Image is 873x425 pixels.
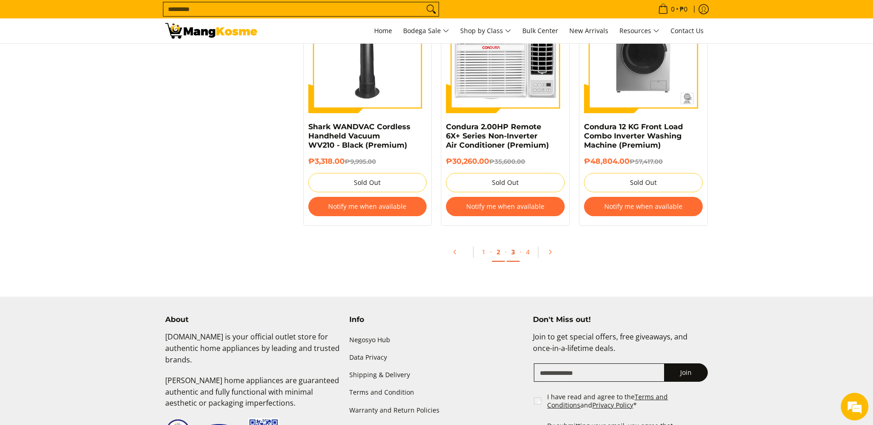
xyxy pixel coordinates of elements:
button: Notify me when available [446,197,565,216]
a: 2 [492,243,505,262]
h6: ₱3,318.00 [308,157,427,166]
a: Terms and Condition [349,384,524,402]
del: ₱9,995.00 [345,158,376,165]
a: Shark WANDVAC Cordless Handheld Vacuum WV210 - Black (Premium) [308,122,410,149]
a: 1 [477,243,490,261]
a: Negosyo Hub [349,331,524,349]
button: Search [424,2,439,16]
button: Sold Out [584,173,703,192]
button: Notify me when available [308,197,427,216]
a: Resources [615,18,664,43]
h6: ₱30,260.00 [446,157,565,166]
span: Home [374,26,392,35]
textarea: Type your message and hit 'Enter' [5,251,175,283]
p: [PERSON_NAME] home appliances are guaranteed authentic and fully functional with minimal aestheti... [165,375,340,418]
a: Bodega Sale [399,18,454,43]
a: 3 [507,243,520,262]
span: Bodega Sale [403,25,449,37]
a: New Arrivals [565,18,613,43]
h6: ₱48,804.00 [584,157,703,166]
a: Terms and Conditions [547,392,668,409]
a: Home [370,18,397,43]
h4: Don't Miss out! [533,315,708,324]
a: Shipping & Delivery [349,367,524,384]
a: 4 [521,243,534,261]
h4: About [165,315,340,324]
span: We're online! [53,116,127,209]
span: Contact Us [671,26,704,35]
del: ₱35,600.00 [489,158,525,165]
p: Join to get special offers, free giveaways, and once-in-a-lifetime deals. [533,331,708,363]
div: Minimize live chat window [151,5,173,27]
div: Chat with us now [48,52,155,63]
h4: Info [349,315,524,324]
span: ₱0 [678,6,689,12]
del: ₱57,417.00 [630,158,663,165]
a: Privacy Policy [592,401,633,409]
a: Shop by Class [456,18,516,43]
a: Warranty and Return Policies [349,402,524,419]
p: [DOMAIN_NAME] is your official outlet store for authentic home appliances by leading and trusted ... [165,331,340,374]
span: · [505,247,507,256]
button: Sold Out [446,173,565,192]
nav: Main Menu [266,18,708,43]
a: Data Privacy [349,349,524,367]
a: Condura 2.00HP Remote 6X+ Series Non-Inverter Air Conditioner (Premium) [446,122,549,149]
button: Sold Out [308,173,427,192]
button: Notify me when available [584,197,703,216]
ul: Pagination [299,240,713,269]
span: · [490,247,492,256]
a: Condura 12 KG Front Load Combo Inverter Washing Machine (Premium) [584,122,683,149]
span: 0 [670,6,676,12]
span: · [520,247,521,256]
span: Shop by Class [460,25,511,37]
img: Premium Deals: Best Premium Home Appliances Sale l Mang Kosme | Page 2 [165,23,257,39]
span: New Arrivals [569,26,608,35]
span: • [655,4,690,14]
span: Resources [619,25,659,37]
a: Contact Us [666,18,708,43]
label: I have read and agree to the and * [547,393,709,409]
button: Join [664,363,708,382]
span: Bulk Center [522,26,558,35]
a: Bulk Center [518,18,563,43]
